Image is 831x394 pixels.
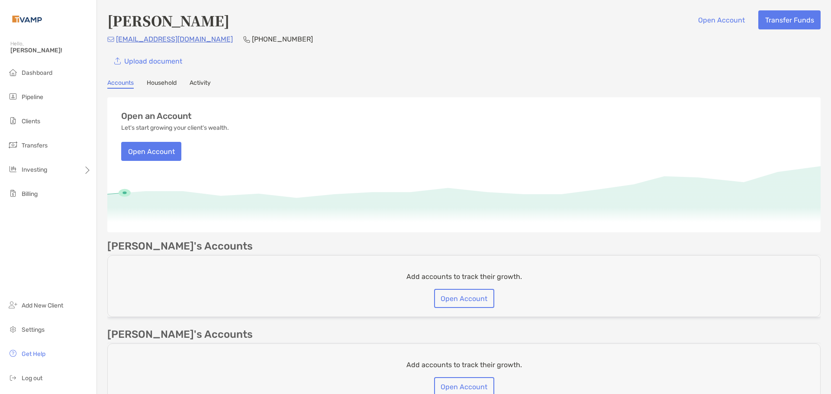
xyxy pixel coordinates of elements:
img: pipeline icon [8,91,18,102]
p: [PHONE_NUMBER] [252,34,313,45]
p: [PERSON_NAME]'s Accounts [107,329,253,340]
button: Open Account [121,142,181,161]
img: transfers icon [8,140,18,150]
span: Get Help [22,350,45,358]
img: get-help icon [8,348,18,359]
span: Add New Client [22,302,63,309]
p: [PERSON_NAME]'s Accounts [107,241,253,252]
img: Phone Icon [243,36,250,43]
span: [PERSON_NAME]! [10,47,91,54]
img: button icon [114,58,121,65]
a: Accounts [107,79,134,89]
span: Pipeline [22,93,43,101]
span: Transfers [22,142,48,149]
a: Upload document [107,51,189,70]
img: billing icon [8,188,18,199]
img: dashboard icon [8,67,18,77]
img: Email Icon [107,37,114,42]
button: Open Account [691,10,751,29]
p: Add accounts to track their growth. [406,271,522,282]
img: logout icon [8,372,18,383]
span: Dashboard [22,69,52,77]
a: Household [147,79,177,89]
a: Activity [190,79,211,89]
span: Investing [22,166,47,173]
img: investing icon [8,164,18,174]
p: [EMAIL_ADDRESS][DOMAIN_NAME] [116,34,233,45]
h3: Open an Account [121,111,192,121]
img: add_new_client icon [8,300,18,310]
p: Let's start growing your client's wealth. [121,125,229,131]
span: Clients [22,118,40,125]
button: Transfer Funds [758,10,821,29]
img: clients icon [8,115,18,126]
h4: [PERSON_NAME] [107,10,229,30]
span: Billing [22,190,38,198]
img: Zoe Logo [10,3,44,35]
p: Add accounts to track their growth. [406,359,522,370]
img: settings icon [8,324,18,334]
span: Log out [22,375,42,382]
span: Settings [22,326,45,333]
button: Open Account [434,289,494,308]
